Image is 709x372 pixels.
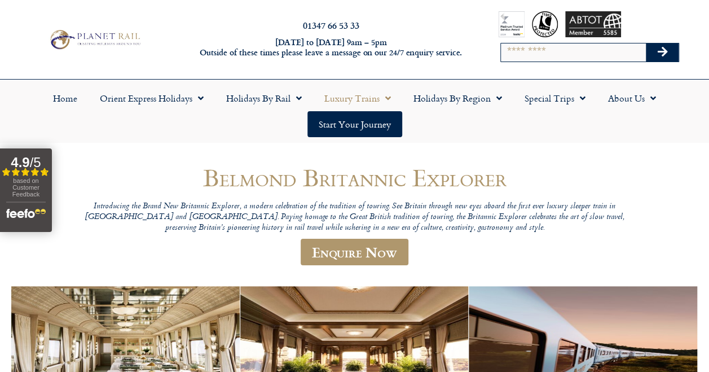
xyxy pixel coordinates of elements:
[313,85,402,111] a: Luxury Trains
[215,85,313,111] a: Holidays by Rail
[42,85,89,111] a: Home
[303,19,359,32] a: 01347 66 53 33
[513,85,597,111] a: Special Trips
[6,85,703,137] nav: Menu
[402,85,513,111] a: Holidays by Region
[89,85,215,111] a: Orient Express Holidays
[646,43,679,62] button: Search
[84,164,626,191] h1: Belmond Britannic Explorer
[597,85,667,111] a: About Us
[192,37,470,58] h6: [DATE] to [DATE] 9am – 5pm Outside of these times please leave a message on our 24/7 enquiry serv...
[46,28,143,51] img: Planet Rail Train Holidays Logo
[301,239,408,265] a: Enquire Now
[307,111,402,137] a: Start your Journey
[84,202,626,233] p: Introducing the Brand New Britannic Explorer, a modern celebration of the tradition of touring. S...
